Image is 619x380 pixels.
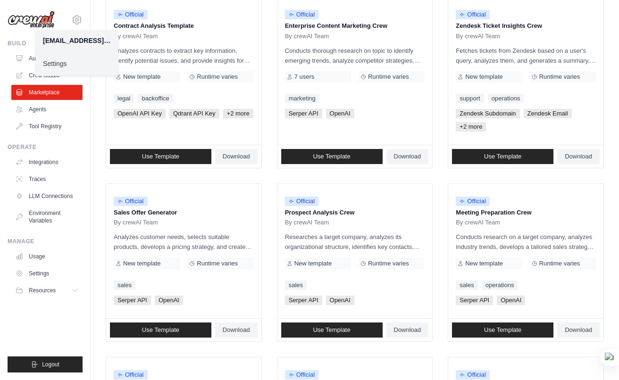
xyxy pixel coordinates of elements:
span: By crewAI Team [114,219,158,226]
p: Conducts thorough research on topic to identify emerging trends, analyze competitor strategies, a... [285,46,425,66]
span: Zendesk Subdomain [456,109,519,118]
span: Download [394,153,421,160]
span: Use Template [484,153,521,160]
span: Logout [42,361,59,368]
a: Integrations [11,155,83,170]
span: Official [456,370,490,380]
span: Zendesk Email [524,109,572,118]
div: Build [8,40,83,47]
span: Serper API [285,296,322,305]
a: LLM Connections [11,189,83,204]
span: Official [114,197,148,206]
a: Download [215,149,258,164]
span: Runtime varies [197,260,238,267]
span: New template [123,260,160,267]
div: [EMAIL_ADDRESS][DOMAIN_NAME] [43,36,111,45]
a: Tool Registry [11,119,83,134]
a: backoffice [138,94,173,103]
a: Traces [11,172,83,187]
span: Download [394,326,421,334]
p: Conducts research on a target company, analyzes industry trends, develops a tailored sales strate... [456,232,596,252]
a: Download [557,322,600,338]
span: New template [465,73,502,81]
a: marketing [285,94,319,103]
a: support [456,94,484,103]
span: Official [285,10,319,19]
span: Use Template [313,153,350,160]
span: OpenAI [497,296,525,305]
a: Settings [35,55,118,72]
span: Official [285,197,319,206]
span: Use Template [313,326,350,334]
a: sales [456,281,477,290]
span: OpenAI API Key [114,109,166,118]
span: By crewAI Team [114,33,158,40]
a: Use Template [281,149,383,164]
span: 7 users [294,73,315,81]
span: OpenAI [326,109,354,118]
span: Official [456,197,490,206]
a: Use Template [281,322,383,338]
span: Serper API [285,109,322,118]
p: Meeting Preparation Crew [456,208,596,217]
span: Official [114,10,148,19]
a: Use Template [452,322,553,338]
span: New template [294,260,332,267]
span: Runtime varies [197,73,238,81]
p: Analyzes customer needs, selects suitable products, develops a pricing strategy, and creates a co... [114,232,254,252]
a: Usage [11,249,83,264]
img: Logo [8,11,55,29]
span: +2 more [223,109,253,118]
a: operations [482,281,518,290]
span: Serper API [456,296,493,305]
div: Operate [8,143,83,151]
p: Analyzes contracts to extract key information, identify potential issues, and provide insights fo... [114,46,254,66]
a: Agents [11,102,83,117]
span: Use Template [142,326,179,334]
p: Researches a target company, analyzes its organizational structure, identifies key contacts, and ... [285,232,425,252]
p: Zendesk Ticket Insights Crew [456,21,596,31]
span: Runtime varies [539,73,580,81]
p: Sales Offer Generator [114,208,254,217]
span: +2 more [456,122,486,132]
span: Runtime varies [368,260,409,267]
span: Download [565,326,592,334]
a: Use Template [110,322,211,338]
span: OpenAI [326,296,354,305]
span: OpenAI [155,296,183,305]
a: Crew Studio [11,68,83,83]
a: Settings [11,266,83,281]
span: By crewAI Team [285,33,329,40]
a: Use Template [452,149,553,164]
span: Qdrant API Key [169,109,219,118]
span: By crewAI Team [285,219,329,226]
span: Download [223,153,250,160]
button: Logout [8,356,83,372]
a: Download [215,322,258,338]
span: Serper API [114,296,151,305]
p: Fetches tickets from Zendesk based on a user's query, analyzes them, and generates a summary. Out... [456,46,596,66]
a: Automations [11,51,83,66]
a: legal [114,94,134,103]
p: Enterprise Content Marketing Crew [285,21,425,31]
a: sales [114,281,135,290]
span: Download [565,153,592,160]
span: By crewAI Team [456,33,500,40]
button: Resources [11,283,83,298]
span: Official [285,370,319,380]
a: sales [285,281,307,290]
a: operations [488,94,524,103]
a: Download [386,149,429,164]
a: Use Template [110,149,211,164]
span: Official [114,370,148,380]
a: Marketplace [11,85,83,100]
span: New template [465,260,502,267]
a: Download [557,149,600,164]
span: Official [456,10,490,19]
a: Environment Variables [11,206,83,228]
span: Use Template [484,326,521,334]
p: Contract Analysis Template [114,21,254,31]
span: Runtime varies [368,73,409,81]
p: Prospect Analysis Crew [285,208,425,217]
span: New template [123,73,160,81]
